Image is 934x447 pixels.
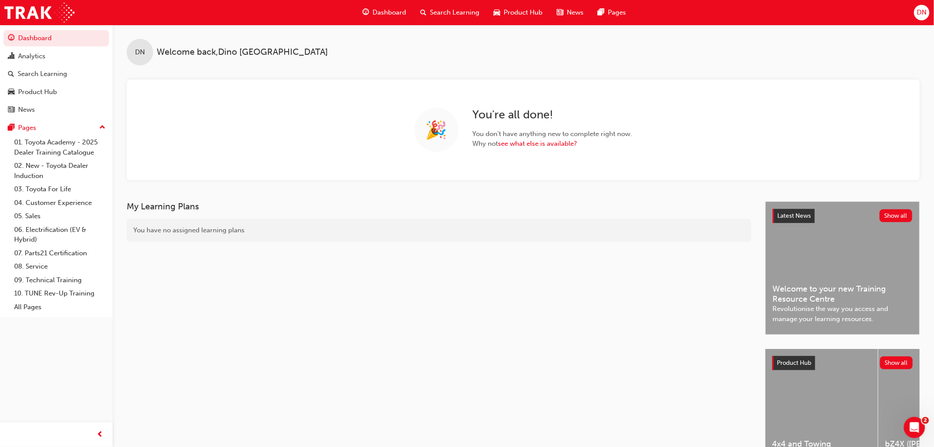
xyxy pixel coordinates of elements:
[11,300,109,314] a: All Pages
[127,219,751,242] div: You have no assigned learning plans
[11,273,109,287] a: 09. Technical Training
[765,201,920,335] a: Latest NewsShow allWelcome to your new Training Resource CentreRevolutionise the way you access a...
[11,260,109,273] a: 08. Service
[473,108,633,122] h2: You ' re all done!
[487,4,550,22] a: car-iconProduct Hub
[772,356,913,370] a: Product HubShow all
[473,129,633,139] span: You don ' t have anything new to complete right now.
[11,159,109,182] a: 02. New - Toyota Dealer Induction
[421,7,427,18] span: search-icon
[18,69,67,79] div: Search Learning
[430,8,480,18] span: Search Learning
[773,209,912,223] a: Latest NewsShow all
[426,125,448,135] span: 🎉
[608,8,626,18] span: Pages
[135,47,145,57] span: DN
[4,48,109,64] a: Analytics
[504,8,543,18] span: Product Hub
[18,87,57,97] div: Product Hub
[914,5,930,20] button: DN
[917,8,926,18] span: DN
[11,209,109,223] a: 05. Sales
[591,4,633,22] a: pages-iconPages
[8,34,15,42] span: guage-icon
[18,51,45,61] div: Analytics
[11,136,109,159] a: 01. Toyota Academy - 2025 Dealer Training Catalogue
[4,120,109,136] button: Pages
[773,304,912,324] span: Revolutionise the way you access and manage your learning resources.
[8,53,15,61] span: chart-icon
[414,4,487,22] a: search-iconSearch Learning
[18,105,35,115] div: News
[777,359,812,367] span: Product Hub
[4,30,109,46] a: Dashboard
[11,287,109,300] a: 10. TUNE Rev-Up Training
[363,7,369,18] span: guage-icon
[880,209,913,222] button: Show all
[356,4,414,22] a: guage-iconDashboard
[598,7,605,18] span: pages-icon
[8,106,15,114] span: news-icon
[8,124,15,132] span: pages-icon
[11,196,109,210] a: 04. Customer Experience
[8,88,15,96] span: car-icon
[473,139,633,149] span: Why not
[4,84,109,100] a: Product Hub
[11,223,109,246] a: 06. Electrification (EV & Hybrid)
[922,417,929,424] span: 2
[567,8,584,18] span: News
[778,212,811,220] span: Latest News
[4,28,109,120] button: DashboardAnalyticsSearch LearningProduct HubNews
[373,8,407,18] span: Dashboard
[773,284,912,304] span: Welcome to your new Training Resource Centre
[494,7,501,18] span: car-icon
[4,3,75,23] img: Trak
[498,140,577,148] a: see what else is available?
[904,417,925,438] iframe: Intercom live chat
[11,246,109,260] a: 07. Parts21 Certification
[127,201,751,212] h3: My Learning Plans
[97,429,104,440] span: prev-icon
[557,7,564,18] span: news-icon
[18,123,36,133] div: Pages
[11,182,109,196] a: 03. Toyota For Life
[550,4,591,22] a: news-iconNews
[4,102,109,118] a: News
[99,122,105,133] span: up-icon
[880,356,913,369] button: Show all
[157,47,328,57] span: Welcome back , Dino [GEOGRAPHIC_DATA]
[4,66,109,82] a: Search Learning
[8,70,14,78] span: search-icon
